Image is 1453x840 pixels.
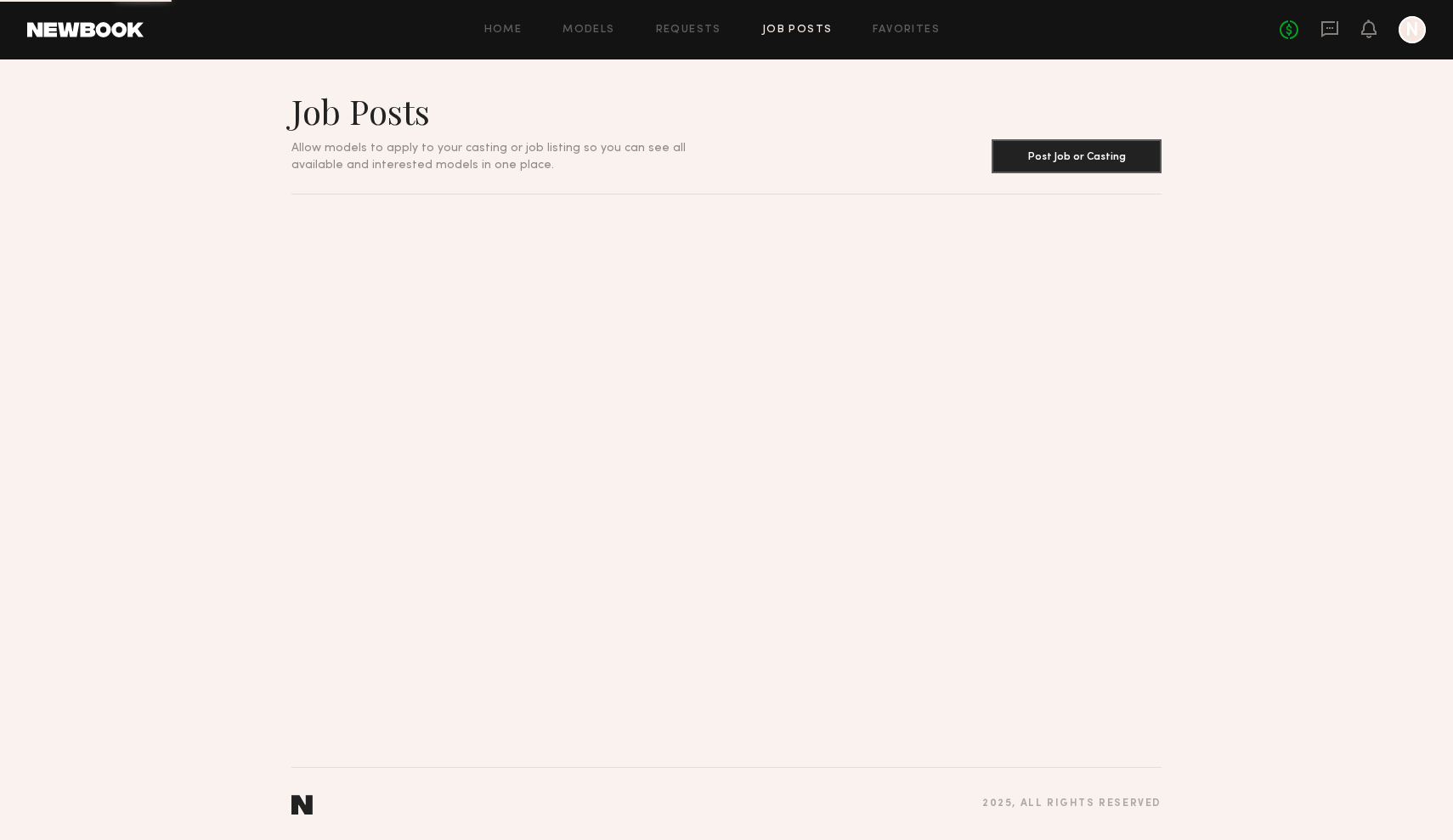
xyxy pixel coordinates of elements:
[873,25,940,36] a: Favorites
[484,25,523,36] a: Home
[992,139,1162,173] button: Post Job or Casting
[291,90,726,132] h1: Job Posts
[762,25,833,36] a: Job Posts
[656,25,721,36] a: Requests
[1399,16,1426,43] a: N
[291,143,686,171] span: Allow models to apply to your casting or job listing so you can see all available and interested ...
[982,798,1162,809] div: 2025 , all rights reserved
[563,25,614,36] a: Models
